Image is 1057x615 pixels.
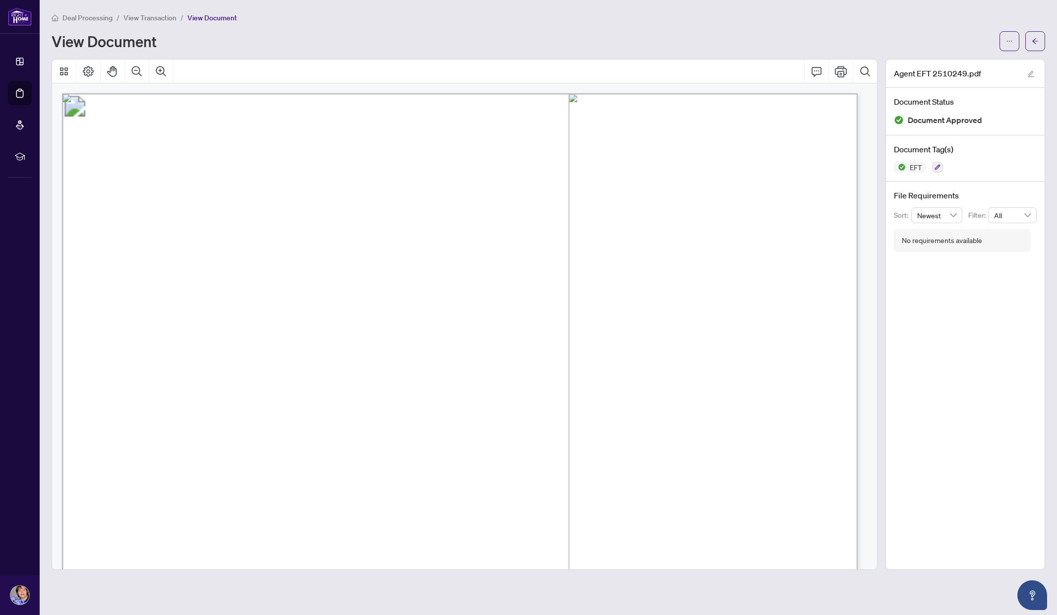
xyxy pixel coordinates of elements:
[8,7,32,26] img: logo
[123,13,176,22] span: View Transaction
[894,210,911,221] p: Sort:
[906,164,926,171] span: EFT
[994,208,1031,223] span: All
[52,14,59,21] span: home
[894,96,1037,108] h4: Document Status
[917,208,957,223] span: Newest
[1027,70,1034,77] span: edit
[52,33,157,49] h1: View Document
[894,143,1037,155] h4: Document Tag(s)
[902,235,982,246] div: No requirements available
[10,586,29,605] img: Profile Icon
[1006,38,1013,45] span: ellipsis
[1032,38,1039,45] span: arrow-left
[187,13,237,22] span: View Document
[180,12,183,23] li: /
[894,161,906,173] img: Status Icon
[894,115,904,125] img: Document Status
[968,210,988,221] p: Filter:
[117,12,119,23] li: /
[908,114,982,127] span: Document Approved
[894,189,1037,201] h4: File Requirements
[894,67,981,79] span: Agent EFT 2510249.pdf
[62,13,113,22] span: Deal Processing
[1017,580,1047,610] button: Open asap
